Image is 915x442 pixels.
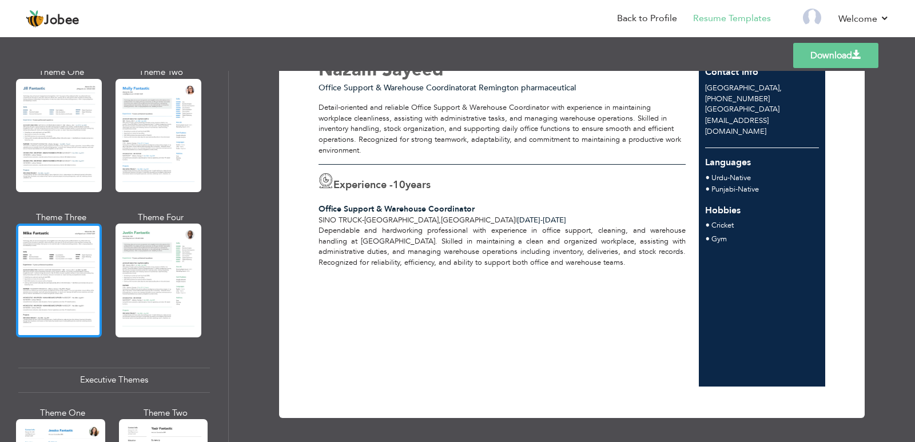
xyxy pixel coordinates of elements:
div: [PHONE_NUMBER] [699,83,826,115]
a: Welcome [838,12,889,26]
span: Jobee [44,14,79,27]
span: Punjabi [711,184,735,194]
span: [GEOGRAPHIC_DATA] [441,215,515,225]
span: [GEOGRAPHIC_DATA] [364,215,439,225]
span: - [540,215,543,225]
span: Gym [711,234,727,244]
span: [GEOGRAPHIC_DATA] [705,104,779,114]
span: - [727,173,730,183]
div: Detail-oriented and reliable Office Support & Warehouse Coordinator with experience in maintainin... [319,102,686,156]
img: Profile Img [803,9,821,27]
span: SINO TRUCK [319,215,362,225]
span: | [515,215,517,225]
a: Jobee [26,10,79,28]
span: Experience - [333,178,393,192]
div: Theme Four [118,212,204,224]
div: Dependable and hardworking professional with experience in office support, cleaning, and warehous... [312,225,693,268]
div: Theme Two [121,407,210,419]
li: Native [711,173,751,184]
span: Languages [705,148,751,169]
div: Theme One [18,407,108,419]
a: Resume Templates [693,12,771,25]
div: Theme One [18,66,104,78]
li: Native [711,184,759,196]
span: Hobbies [705,204,741,217]
span: , [439,215,441,225]
span: [GEOGRAPHIC_DATA] [705,83,779,93]
span: Contact Info [705,66,758,78]
span: - [362,215,364,225]
span: 10 [393,178,405,192]
label: years [393,178,431,193]
div: Theme Three [18,212,104,224]
span: Office Support & Warehouse Coordinator [319,204,475,214]
div: Executive Themes [18,368,210,392]
span: - [735,184,738,194]
span: Office Support & Warehouse Coordinator [319,82,470,93]
span: Urdu [711,173,727,183]
span: at Remington pharmaceutical [470,82,576,93]
img: jobee.io [26,10,44,28]
a: Download [793,43,878,68]
span: [DATE] [517,215,566,225]
a: Back to Profile [617,12,677,25]
div: Theme Two [118,66,204,78]
span: , [779,83,782,93]
span: [EMAIL_ADDRESS][DOMAIN_NAME] [705,116,769,137]
span: [DATE] [517,215,543,225]
span: Cricket [711,220,734,230]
